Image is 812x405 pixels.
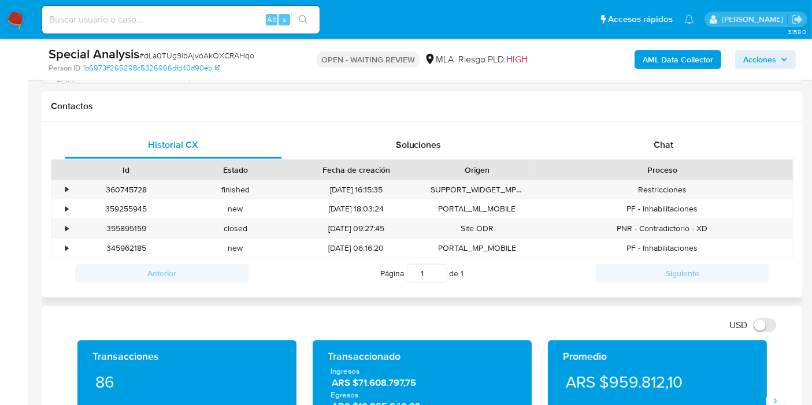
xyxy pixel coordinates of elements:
[743,50,776,69] span: Acciones
[72,199,181,218] div: 359255945
[65,184,68,195] div: •
[72,239,181,258] div: 345962185
[458,53,528,66] span: Riesgo PLD:
[461,267,464,279] span: 1
[788,27,806,36] span: 3.158.0
[65,223,68,234] div: •
[75,264,249,283] button: Anterior
[506,53,528,66] span: HIGH
[381,264,464,283] span: Página de
[735,50,796,69] button: Acciones
[643,50,713,69] b: AML Data Collector
[149,138,199,151] span: Historial CX
[72,180,181,199] div: 360745728
[290,239,422,258] div: [DATE] 06:16:20
[422,199,532,218] div: PORTAL_ML_MOBILE
[654,138,673,151] span: Chat
[290,199,422,218] div: [DATE] 18:03:24
[722,14,787,25] p: micaelaestefania.gonzalez@mercadolibre.com
[267,14,276,25] span: Alt
[396,138,442,151] span: Soluciones
[65,243,68,254] div: •
[51,101,794,112] h1: Contactos
[422,180,532,199] div: SUPPORT_WIDGET_MP_MOBILE
[83,63,220,73] a: 1b6973ff265298c5326966dfd40d90eb
[431,164,524,176] div: Origen
[290,180,422,199] div: [DATE] 16:15:35
[291,12,315,28] button: search-icon
[49,63,80,73] b: Person ID
[72,219,181,238] div: 355895159
[635,50,721,69] button: AML Data Collector
[532,180,793,199] div: Restricciones
[684,14,694,24] a: Notificaciones
[596,264,769,283] button: Siguiente
[80,164,173,176] div: Id
[791,13,803,25] a: Salir
[608,13,673,25] span: Accesos rápidos
[532,199,793,218] div: PF - Inhabilitaciones
[181,219,290,238] div: closed
[422,239,532,258] div: PORTAL_MP_MOBILE
[540,164,785,176] div: Proceso
[49,44,139,63] b: Special Analysis
[422,219,532,238] div: Site ODR
[532,239,793,258] div: PF - Inhabilitaciones
[181,180,290,199] div: finished
[317,51,420,68] p: OPEN - WAITING REVIEW
[189,164,282,176] div: Estado
[139,50,254,61] span: # dLa0TUg9lbAjvoAkOXCRAHqo
[181,199,290,218] div: new
[181,239,290,258] div: new
[532,219,793,238] div: PNR - Contradictorio - XD
[290,219,422,238] div: [DATE] 09:27:45
[283,14,286,25] span: s
[298,164,414,176] div: Fecha de creación
[65,203,68,214] div: •
[42,12,320,27] input: Buscar usuario o caso...
[424,53,454,66] div: MLA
